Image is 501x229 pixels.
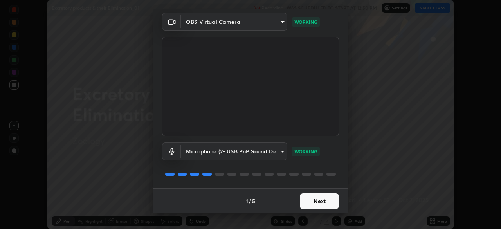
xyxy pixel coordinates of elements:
[294,148,317,155] p: WORKING
[294,18,317,25] p: WORKING
[249,197,251,205] h4: /
[181,13,287,31] div: OBS Virtual Camera
[300,193,339,209] button: Next
[252,197,255,205] h4: 5
[246,197,248,205] h4: 1
[181,142,287,160] div: OBS Virtual Camera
